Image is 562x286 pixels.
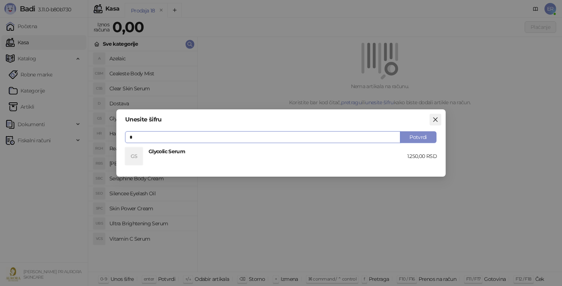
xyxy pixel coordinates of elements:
span: close [432,117,438,123]
button: Close [430,114,441,125]
div: GS [125,147,143,165]
div: Unesite šifru [125,117,437,123]
div: 1.250,00 RSD [407,152,437,160]
button: Potvrdi [400,131,437,143]
h4: Glycolic Serum [149,147,407,155]
span: Zatvori [430,117,441,123]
